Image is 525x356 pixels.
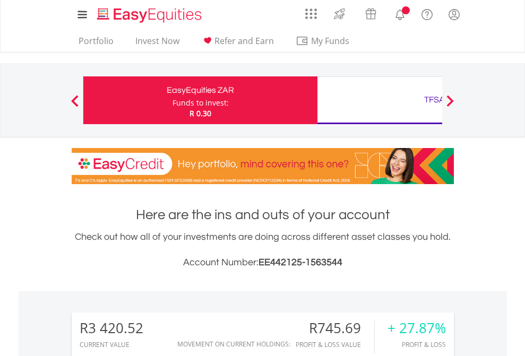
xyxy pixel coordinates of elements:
div: R745.69 [296,320,374,336]
a: Notifications [386,3,414,24]
a: Refer and Earn [197,36,278,52]
img: grid-menu-icon.svg [305,8,317,20]
a: Portfolio [74,36,118,52]
div: CURRENT VALUE [80,341,143,348]
a: My Profile [441,3,468,26]
a: FAQ's and Support [414,3,441,24]
div: Check out how all of your investments are doing across different asset classes you hold. [72,230,454,270]
a: Vouchers [355,3,386,22]
img: EasyEquities_Logo.png [95,6,206,24]
span: R 0.30 [190,108,211,118]
div: Profit & Loss Value [296,341,374,348]
img: vouchers-v2.svg [362,5,380,22]
a: AppsGrid [298,3,324,20]
div: EasyEquities ZAR [90,83,311,98]
span: My Funds [296,34,365,48]
button: Previous [64,100,85,111]
img: thrive-v2.svg [331,5,348,22]
h3: Account Number: [72,255,454,270]
img: EasyCredit Promotion Banner [72,148,454,184]
div: + 27.87% [388,320,446,336]
div: Funds to invest: [173,98,229,108]
div: Movement on Current Holdings: [177,341,290,348]
button: Next [440,100,461,111]
a: Home page [93,3,206,24]
h1: Here are the ins and outs of your account [72,205,454,224]
a: Invest Now [131,36,184,52]
div: Profit & Loss [388,341,446,348]
span: Refer and Earn [214,35,274,47]
span: EE442125-1563544 [259,257,342,267]
div: R3 420.52 [80,320,143,336]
